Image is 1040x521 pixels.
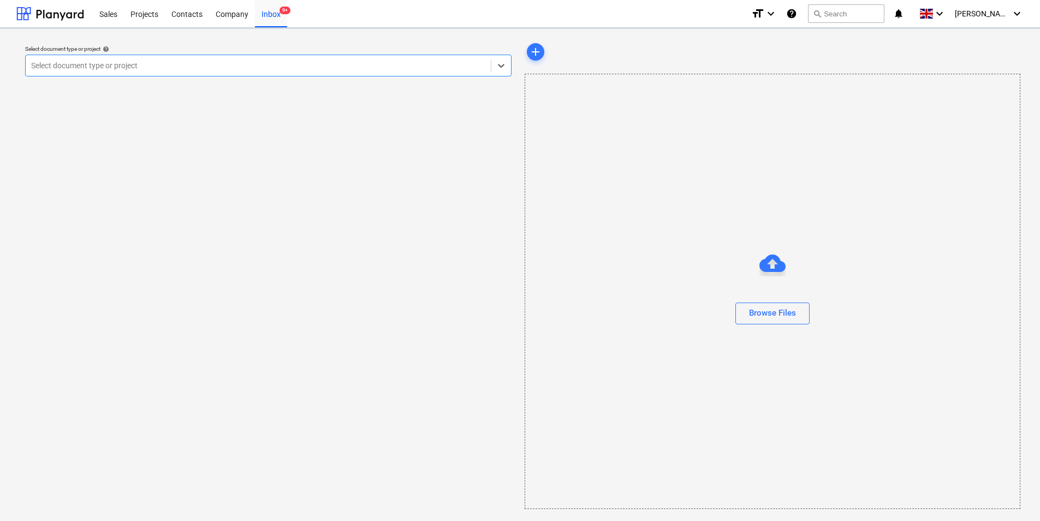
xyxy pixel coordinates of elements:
[529,45,542,58] span: add
[751,7,764,20] i: format_size
[25,45,512,52] div: Select document type or project
[735,303,810,324] button: Browse Files
[893,7,904,20] i: notifications
[786,7,797,20] i: Knowledge base
[1011,7,1024,20] i: keyboard_arrow_down
[985,469,1040,521] iframe: Chat Widget
[933,7,946,20] i: keyboard_arrow_down
[100,46,109,52] span: help
[808,4,884,23] button: Search
[280,7,290,14] span: 9+
[813,9,822,18] span: search
[955,9,1009,18] span: [PERSON_NAME]
[764,7,777,20] i: keyboard_arrow_down
[749,306,796,320] div: Browse Files
[525,74,1021,509] div: Browse Files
